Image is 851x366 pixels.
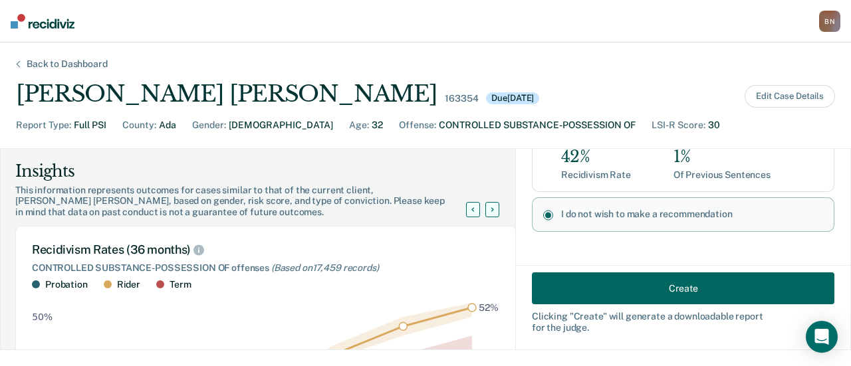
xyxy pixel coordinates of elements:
label: I do not wish to make a recommendation [561,209,823,220]
text: 42% [479,349,499,359]
div: [PERSON_NAME] [PERSON_NAME] [16,80,437,108]
div: 163354 [445,93,478,104]
div: This information represents outcomes for cases similar to that of the current client, [PERSON_NAM... [15,185,482,218]
div: Term [170,279,191,290]
div: Probation [45,279,88,290]
text: 50% [32,312,53,322]
div: Insights [15,161,482,182]
div: 32 [372,118,383,132]
div: Offense : [399,118,436,132]
div: Clicking " Create " will generate a downloadable report for the judge. [532,311,834,333]
div: Of Previous Sentences [673,169,771,181]
div: 1% [673,147,771,167]
div: Full PSI [74,118,106,132]
button: BN [819,11,840,32]
text: 52% [479,302,499,313]
div: Recidivism Rates (36 months) [32,242,500,257]
div: [DEMOGRAPHIC_DATA] [229,118,333,132]
div: Back to Dashboard [11,58,124,70]
div: Age : [349,118,369,132]
div: B N [819,11,840,32]
div: Report Type : [16,118,71,132]
div: Ada [159,118,176,132]
div: Recidivism Rate [561,169,631,181]
div: Open Intercom Messenger [806,321,838,353]
div: LSI-R Score : [652,118,705,132]
button: Edit Case Details [745,85,835,108]
div: CONTROLLED SUBSTANCE-POSSESSION OF offenses [32,262,500,274]
div: 30 [708,118,720,132]
img: Recidiviz [11,14,74,29]
div: County : [122,118,156,132]
span: (Based on 17,459 records ) [271,262,379,273]
button: Create [532,272,834,304]
div: Rider [117,279,140,290]
div: 42% [561,147,631,167]
div: Due [DATE] [486,92,539,104]
div: CONTROLLED SUBSTANCE-POSSESSION OF [439,118,636,132]
div: Gender : [192,118,226,132]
